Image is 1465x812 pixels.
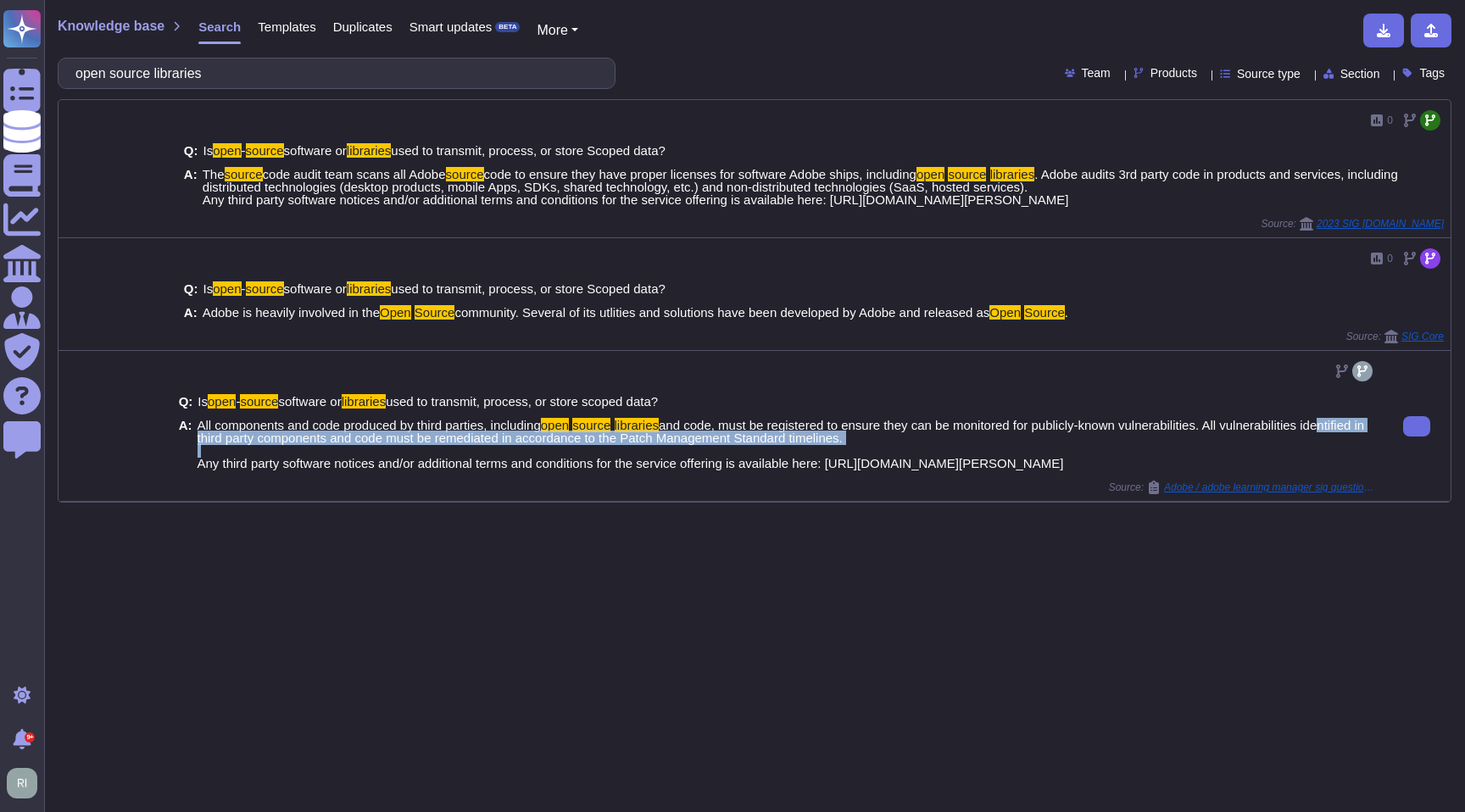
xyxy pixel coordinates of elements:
span: software or [284,143,347,158]
b: Q: [184,282,198,295]
span: More [537,23,567,37]
span: Search [198,20,241,33]
mark: libraries [347,143,392,158]
mark: open [213,143,241,158]
mark: libraries [342,394,387,409]
span: - [242,281,246,296]
span: The [203,167,225,181]
mark: libraries [615,418,660,432]
span: SIG Core [1401,331,1444,342]
b: Q: [184,144,198,157]
span: Tags [1419,67,1445,79]
span: Products [1150,67,1197,79]
mark: Open [989,305,1021,320]
span: community. Several of its utlities and solutions have been developed by Adobe and released as [454,305,989,320]
span: Source: [1346,330,1444,343]
mark: Source [1024,305,1065,320]
span: 0 [1387,115,1393,125]
span: Knowledge base [58,19,164,33]
span: Templates [258,20,315,33]
span: Source: [1109,481,1376,494]
span: Is [203,143,214,158]
img: user [7,768,37,798]
mark: Source [415,305,455,320]
mark: open [208,394,236,409]
mark: Open [380,305,411,320]
span: Adobe / adobe learning manager sig questionnaire SH [1164,482,1376,492]
input: Search a question or template... [67,58,598,88]
mark: open [541,418,569,432]
div: 9+ [25,732,35,742]
span: Team [1082,67,1111,79]
b: A: [184,306,198,319]
span: Adobe is heavily involved in the [203,305,380,320]
span: . [1065,305,1068,320]
span: - [236,394,240,409]
mark: source [948,167,986,181]
span: All components and code produced by third parties, including [198,418,541,432]
span: Is [203,281,214,296]
div: BETA [495,22,520,32]
span: Source: [1262,217,1444,231]
span: used to transmit, process, or store Scoped data? [391,281,666,296]
span: code to ensure they have proper licenses for software Adobe ships, including [484,167,916,181]
span: Smart updates [409,20,493,33]
b: A: [179,419,192,470]
span: . Adobe audits 3rd party code in products and services, including distributed technologies (deskt... [203,167,1398,207]
span: Section [1340,68,1380,80]
mark: source [572,418,610,432]
span: used to transmit, process, or store Scoped data? [391,143,666,158]
span: software or [284,281,347,296]
mark: source [446,167,484,181]
mark: source [246,281,284,296]
span: and code, must be registered to ensure they can be monitored for publicly-known vulnerabilities. ... [198,418,1365,470]
span: 2023 SIG [DOMAIN_NAME] [1317,219,1444,229]
span: used to transmit, process, or store scoped data? [386,394,658,409]
mark: source [246,143,284,158]
mark: libraries [347,281,392,296]
b: Q: [179,395,193,408]
mark: libraries [990,167,1035,181]
span: Is [198,394,208,409]
mark: source [225,167,263,181]
span: Source type [1237,68,1301,80]
span: 0 [1387,253,1393,264]
button: user [3,765,49,802]
span: Duplicates [333,20,393,33]
span: code audit team scans all Adobe [263,167,446,181]
mark: source [240,394,278,409]
button: More [537,20,578,41]
mark: open [213,281,241,296]
span: software or [278,394,341,409]
b: A: [184,168,198,206]
mark: open [916,167,944,181]
span: - [242,143,246,158]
